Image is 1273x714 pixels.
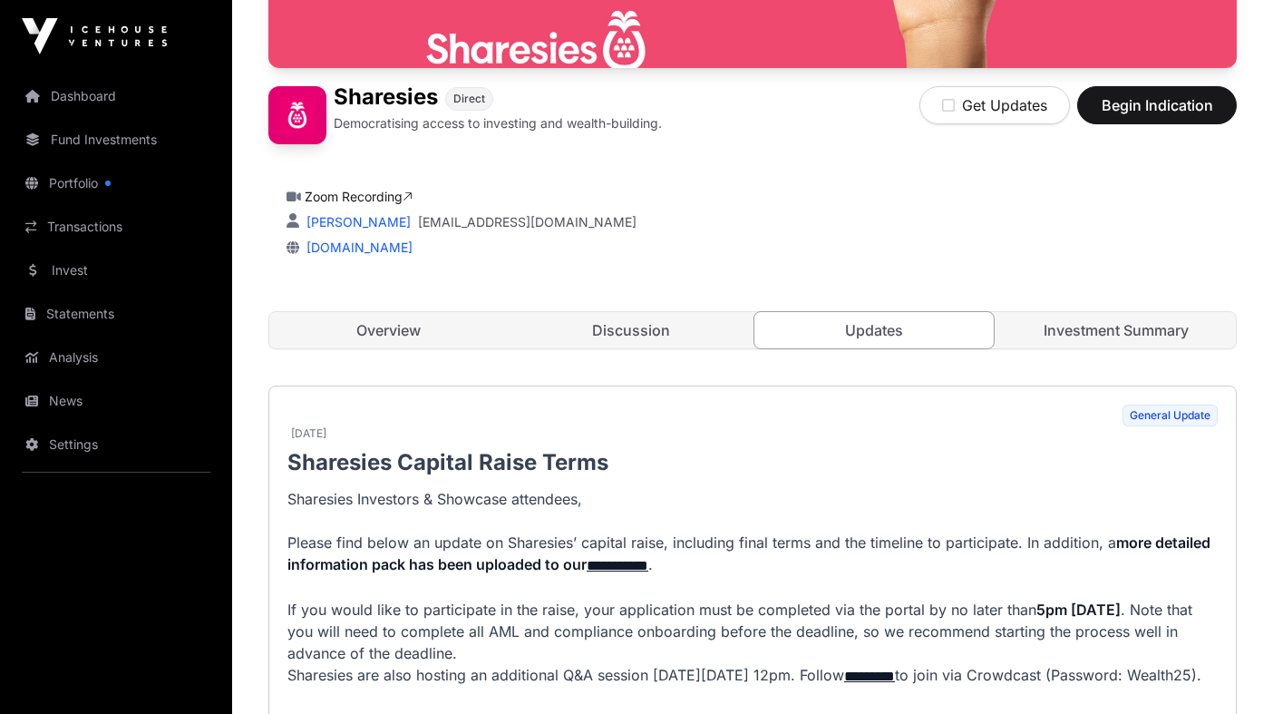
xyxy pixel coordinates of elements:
a: Portfolio [15,163,218,203]
a: Fund Investments [15,120,218,160]
a: Statements [15,294,218,334]
img: Sharesies [268,86,326,144]
iframe: Chat Widget [1182,627,1273,714]
nav: Tabs [269,312,1236,348]
img: Icehouse Ventures Logo [22,18,167,54]
a: Updates [753,311,995,349]
a: Begin Indication [1077,104,1237,122]
a: [DOMAIN_NAME] [299,240,413,255]
span: [DATE] [291,426,326,441]
a: Invest [15,250,218,290]
strong: 5pm [DATE] [1036,601,1121,619]
a: Discussion [512,312,752,348]
a: Analysis [15,337,218,377]
span: General Update [1122,405,1218,426]
a: [EMAIL_ADDRESS][DOMAIN_NAME] [418,213,636,231]
a: Zoom Recording [305,189,413,204]
a: Transactions [15,207,218,247]
span: Begin Indication [1100,94,1214,116]
a: [PERSON_NAME] [303,214,411,230]
h1: Sharesies [334,86,438,111]
a: Overview [269,312,509,348]
a: News [15,381,218,421]
button: Begin Indication [1077,86,1237,124]
p: Democratising access to investing and wealth-building. [334,114,662,132]
button: Get Updates [919,86,1070,124]
p: Sharesies Capital Raise Terms [287,448,1218,477]
a: Investment Summary [997,312,1237,348]
a: Settings [15,425,218,465]
a: Dashboard [15,76,218,116]
span: Direct [453,92,485,106]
